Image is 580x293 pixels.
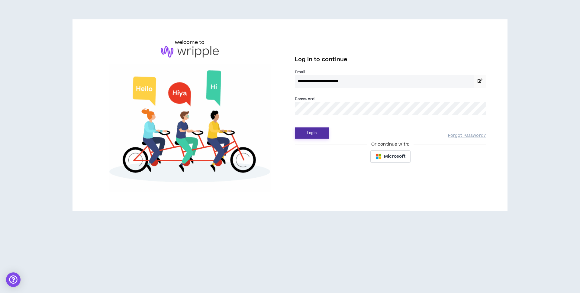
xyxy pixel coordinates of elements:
button: Microsoft [370,150,411,163]
img: logo-brand.png [161,46,219,58]
div: Open Intercom Messenger [6,272,21,287]
h6: welcome to [175,39,205,46]
label: Password [295,96,314,102]
span: Or continue with: [367,141,414,148]
img: Welcome to Wripple [94,64,285,192]
a: Forgot Password? [448,133,486,139]
button: Login [295,127,329,139]
span: Microsoft [384,153,405,160]
span: Log in to continue [295,56,347,63]
label: Email [295,69,486,75]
